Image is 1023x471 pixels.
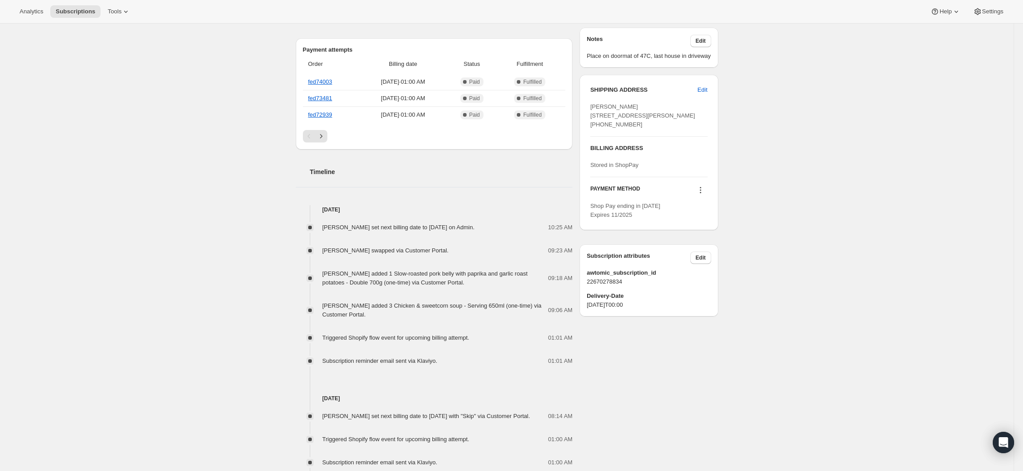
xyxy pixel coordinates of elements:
[696,37,706,45] span: Edit
[102,5,136,18] button: Tools
[14,5,48,18] button: Analytics
[548,412,572,421] span: 08:14 AM
[310,167,573,176] h2: Timeline
[590,103,695,128] span: [PERSON_NAME] [STREET_ADDRESS][PERSON_NAME] [PHONE_NUMBER]
[20,8,43,15] span: Analytics
[322,270,528,286] span: [PERSON_NAME] added 1 Slow-roasted pork belly with paprika and garlic roast potatoes - Double 700...
[523,111,541,118] span: Fulfilled
[690,252,711,264] button: Edit
[449,60,494,69] span: Status
[303,130,566,142] nav: Pagination
[362,77,444,86] span: [DATE] · 01:00 AM
[322,436,469,443] span: Triggered Shopify flow event for upcoming billing attempt.
[322,334,469,341] span: Triggered Shopify flow event for upcoming billing attempt.
[308,95,332,102] a: fed73481
[322,224,475,231] span: [PERSON_NAME] set next billing date to [DATE] on Admin.
[56,8,95,15] span: Subscriptions
[469,78,480,85] span: Paid
[499,60,560,69] span: Fulfillment
[696,254,706,261] span: Edit
[697,85,707,94] span: Edit
[587,300,711,309] span: [DATE]T00:00
[50,5,101,18] button: Subscriptions
[982,8,1003,15] span: Settings
[108,8,121,15] span: Tools
[469,95,480,102] span: Paid
[939,8,951,15] span: Help
[692,83,713,97] button: Edit
[308,111,332,118] a: fed72939
[993,432,1014,453] div: Open Intercom Messenger
[362,60,444,69] span: Billing date
[296,394,573,403] h4: [DATE]
[587,277,711,286] span: 22670278834
[587,268,711,277] span: awtomic_subscription_id
[523,95,541,102] span: Fulfilled
[303,54,359,74] th: Order
[548,333,572,342] span: 01:01 AM
[322,247,449,254] span: [PERSON_NAME] swapped via Customer Portal.
[303,45,566,54] h2: Payment attempts
[322,459,438,466] span: Subscription reminder email sent via Klaviyo.
[925,5,966,18] button: Help
[308,78,332,85] a: fed74003
[362,110,444,119] span: [DATE] · 01:00 AM
[690,35,711,47] button: Edit
[587,52,711,61] span: Place on doormat of 47C, last house in driveway
[548,458,572,467] span: 01:00 AM
[587,292,711,300] span: Delivery-Date
[548,274,572,283] span: 09:18 AM
[322,302,542,318] span: [PERSON_NAME] added 3 Chicken & sweetcorn soup - Serving 650ml (one-time) via Customer Portal.
[968,5,1009,18] button: Settings
[315,130,327,142] button: Next
[587,35,690,47] h3: Notes
[548,306,572,315] span: 09:06 AM
[469,111,480,118] span: Paid
[362,94,444,103] span: [DATE] · 01:00 AM
[296,205,573,214] h4: [DATE]
[587,252,690,264] h3: Subscription attributes
[548,357,572,365] span: 01:01 AM
[590,185,640,197] h3: PAYMENT METHOD
[590,162,638,168] span: Stored in ShopPay
[548,223,572,232] span: 10:25 AM
[322,357,438,364] span: Subscription reminder email sent via Klaviyo.
[548,246,572,255] span: 09:23 AM
[322,413,530,419] span: [PERSON_NAME] set next billing date to [DATE] with "Skip" via Customer Portal.
[523,78,541,85] span: Fulfilled
[590,144,707,153] h3: BILLING ADDRESS
[590,203,660,218] span: Shop Pay ending in [DATE] Expires 11/2025
[548,435,572,444] span: 01:00 AM
[590,85,697,94] h3: SHIPPING ADDRESS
